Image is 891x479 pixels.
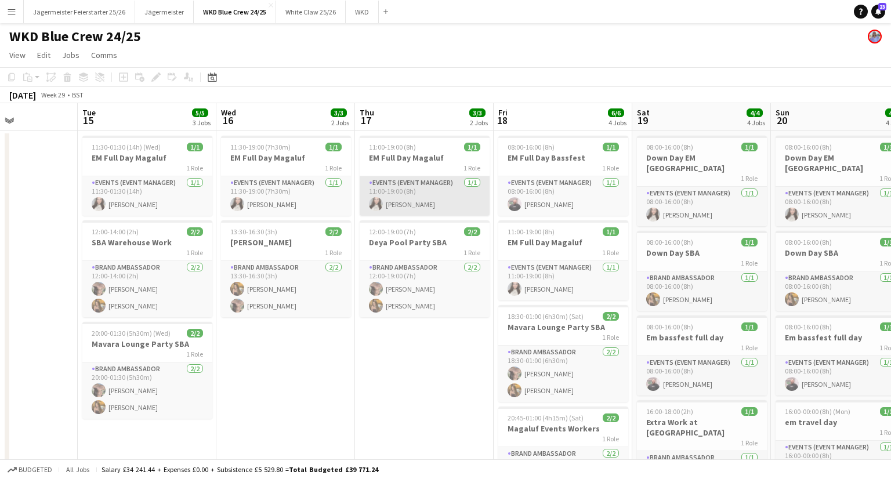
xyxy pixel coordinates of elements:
[785,238,832,246] span: 08:00-16:00 (8h)
[646,407,693,416] span: 16:00-18:00 (2h)
[230,143,291,151] span: 11:30-19:00 (7h30m)
[192,108,208,117] span: 5/5
[221,176,351,216] app-card-role: Events (Event Manager)1/111:30-19:00 (7h30m)[PERSON_NAME]
[637,187,767,226] app-card-role: Events (Event Manager)1/108:00-16:00 (8h)[PERSON_NAME]
[37,50,50,60] span: Edit
[497,114,508,127] span: 18
[82,362,212,419] app-card-role: Brand Ambassador2/220:00-01:30 (5h30m)[PERSON_NAME][PERSON_NAME]
[360,237,490,248] h3: Deya Pool Party SBA
[637,271,767,311] app-card-role: Brand Ambassador1/108:00-16:00 (8h)[PERSON_NAME]
[82,220,212,317] app-job-card: 12:00-14:00 (2h)2/2SBA Warehouse Work1 RoleBrand Ambassador2/212:00-14:00 (2h)[PERSON_NAME][PERSO...
[463,164,480,172] span: 1 Role
[24,1,135,23] button: Jägermeister Feierstarter 25/26
[32,48,55,63] a: Edit
[360,136,490,216] app-job-card: 11:00-19:00 (8h)1/1EM Full Day Magaluf1 RoleEvents (Event Manager)1/111:00-19:00 (8h)[PERSON_NAME]
[785,143,832,151] span: 08:00-16:00 (8h)
[747,108,763,117] span: 4/4
[637,231,767,311] app-job-card: 08:00-16:00 (8h)1/1Down Day SBA1 RoleBrand Ambassador1/108:00-16:00 (8h)[PERSON_NAME]
[508,227,555,236] span: 11:00-19:00 (8h)
[360,107,374,118] span: Thu
[498,261,628,300] app-card-role: Events (Event Manager)1/111:00-19:00 (8h)[PERSON_NAME]
[498,237,628,248] h3: EM Full Day Magaluf
[82,322,212,419] app-job-card: 20:00-01:30 (5h30m) (Wed)2/2Mavara Lounge Party SBA1 RoleBrand Ambassador2/220:00-01:30 (5h30m)[P...
[508,413,584,422] span: 20:45-01:00 (4h15m) (Sat)
[9,50,26,60] span: View
[741,322,758,331] span: 1/1
[221,261,351,317] app-card-role: Brand Ambassador2/213:30-16:30 (3h)[PERSON_NAME][PERSON_NAME]
[871,5,885,19] a: 23
[82,107,96,118] span: Tue
[360,261,490,317] app-card-role: Brand Ambassador2/212:00-19:00 (7h)[PERSON_NAME][PERSON_NAME]
[102,465,378,474] div: Salary £34 241.44 + Expenses £0.00 + Subsistence £5 529.80 =
[325,227,342,236] span: 2/2
[868,30,882,43] app-user-avatar: Lucy Hillier
[331,108,347,117] span: 3/3
[92,143,161,151] span: 11:30-01:30 (14h) (Wed)
[785,407,850,416] span: 16:00-00:00 (8h) (Mon)
[186,248,203,257] span: 1 Role
[637,332,767,343] h3: Em bassfest full day
[776,107,789,118] span: Sun
[637,315,767,395] app-job-card: 08:00-16:00 (8h)1/1Em bassfest full day1 RoleEvents (Event Manager)1/108:00-16:00 (8h)[PERSON_NAME]
[57,48,84,63] a: Jobs
[360,220,490,317] div: 12:00-19:00 (7h)2/2Deya Pool Party SBA1 RoleBrand Ambassador2/212:00-19:00 (7h)[PERSON_NAME][PERS...
[498,136,628,216] div: 08:00-16:00 (8h)1/1EM Full Day Bassfest1 RoleEvents (Event Manager)1/108:00-16:00 (8h)[PERSON_NAME]
[637,356,767,395] app-card-role: Events (Event Manager)1/108:00-16:00 (8h)[PERSON_NAME]
[64,465,92,474] span: All jobs
[602,434,619,443] span: 1 Role
[81,114,96,127] span: 15
[331,118,349,127] div: 2 Jobs
[187,143,203,151] span: 1/1
[221,107,236,118] span: Wed
[785,322,832,331] span: 08:00-16:00 (8h)
[508,312,584,321] span: 18:30-01:00 (6h30m) (Sat)
[82,136,212,216] app-job-card: 11:30-01:30 (14h) (Wed)1/1EM Full Day Magaluf1 RoleEvents (Event Manager)1/111:30-01:30 (14h)[PER...
[9,89,36,101] div: [DATE]
[878,3,886,10] span: 23
[38,90,67,99] span: Week 29
[289,465,378,474] span: Total Budgeted £39 771.24
[603,312,619,321] span: 2/2
[498,346,628,402] app-card-role: Brand Ambassador2/218:30-01:00 (6h30m)[PERSON_NAME][PERSON_NAME]
[637,153,767,173] h3: Down Day EM [GEOGRAPHIC_DATA]
[498,220,628,300] app-job-card: 11:00-19:00 (8h)1/1EM Full Day Magaluf1 RoleEvents (Event Manager)1/111:00-19:00 (8h)[PERSON_NAME]
[219,114,236,127] span: 16
[135,1,194,23] button: Jägermeister
[186,350,203,358] span: 1 Role
[193,118,211,127] div: 3 Jobs
[602,164,619,172] span: 1 Role
[82,339,212,349] h3: Mavara Lounge Party SBA
[6,463,54,476] button: Budgeted
[62,50,79,60] span: Jobs
[463,248,480,257] span: 1 Role
[637,107,650,118] span: Sat
[646,322,693,331] span: 08:00-16:00 (8h)
[187,329,203,338] span: 2/2
[635,114,650,127] span: 19
[637,248,767,258] h3: Down Day SBA
[82,261,212,317] app-card-role: Brand Ambassador2/212:00-14:00 (2h)[PERSON_NAME][PERSON_NAME]
[741,407,758,416] span: 1/1
[602,333,619,342] span: 1 Role
[91,50,117,60] span: Comms
[194,1,276,23] button: WKD Blue Crew 24/25
[5,48,30,63] a: View
[603,227,619,236] span: 1/1
[221,136,351,216] app-job-card: 11:30-19:00 (7h30m)1/1EM Full Day Magaluf1 RoleEvents (Event Manager)1/111:30-19:00 (7h30m)[PERSO...
[646,143,693,151] span: 08:00-16:00 (8h)
[187,227,203,236] span: 2/2
[741,438,758,447] span: 1 Role
[609,118,626,127] div: 4 Jobs
[498,305,628,402] app-job-card: 18:30-01:00 (6h30m) (Sat)2/2Mavara Lounge Party SBA1 RoleBrand Ambassador2/218:30-01:00 (6h30m)[P...
[346,1,379,23] button: WKD
[498,176,628,216] app-card-role: Events (Event Manager)1/108:00-16:00 (8h)[PERSON_NAME]
[498,153,628,163] h3: EM Full Day Bassfest
[603,413,619,422] span: 2/2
